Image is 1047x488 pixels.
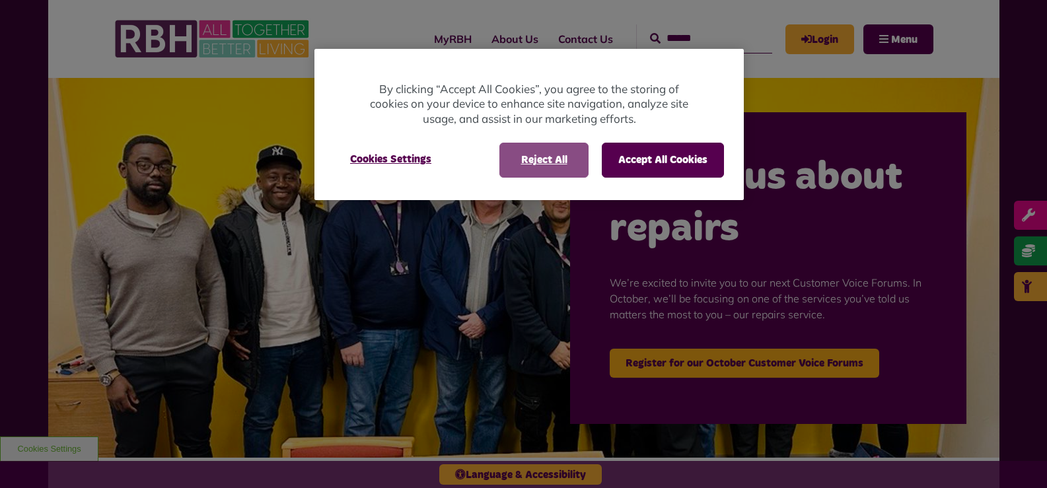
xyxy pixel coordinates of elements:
[367,82,691,127] p: By clicking “Accept All Cookies”, you agree to the storing of cookies on your device to enhance s...
[602,143,724,177] button: Accept All Cookies
[314,49,744,200] div: Cookie banner
[334,143,447,176] button: Cookies Settings
[499,143,589,177] button: Reject All
[314,49,744,200] div: Privacy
